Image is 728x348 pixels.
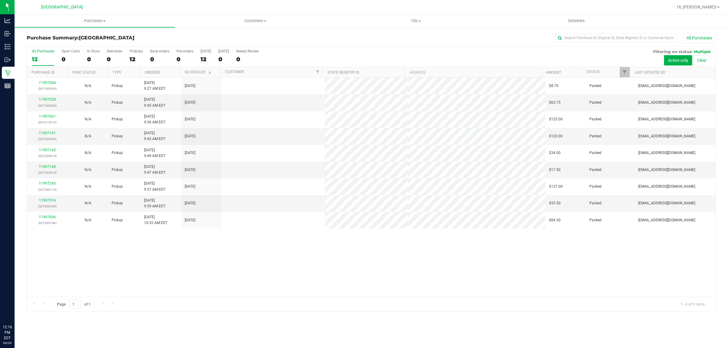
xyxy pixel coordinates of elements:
span: 1 - 9 of 9 items [676,299,709,309]
input: Search Purchase ID, Original ID, State Registry ID or Customer Name... [555,33,676,42]
a: Filter [620,67,630,77]
span: [EMAIL_ADDRESS][DOMAIN_NAME] [638,167,695,173]
span: [EMAIL_ADDRESS][DOMAIN_NAME] [638,150,695,156]
a: State Registry ID [328,70,359,75]
span: [DATE] [185,133,195,139]
span: Pickup [112,150,123,156]
button: N/A [85,167,91,173]
span: [EMAIL_ADDRESS][DOMAIN_NAME] [638,116,695,122]
p: (327199362) [31,103,64,109]
span: $8.75 [549,83,558,89]
inline-svg: Outbound [5,57,11,63]
span: [DATE] 9:45 AM EDT [144,97,165,108]
span: [DATE] [185,200,195,206]
span: Packed [589,116,602,122]
span: Multiple [694,49,711,54]
div: Pre-orders [177,49,193,53]
div: PickUps [130,49,143,53]
div: In Store [87,49,99,53]
span: $63.75 [549,100,561,105]
span: Pickup [112,83,123,89]
button: N/A [85,200,91,206]
span: [DATE] [185,83,195,89]
a: Purchase ID [32,70,55,75]
div: 0 [177,56,193,63]
button: All Purchases [682,33,716,43]
span: Tills [336,18,496,24]
p: (327214013) [31,119,64,125]
p: (327242615) [31,170,64,176]
span: $120.00 [549,133,563,139]
inline-svg: Inventory [5,44,11,50]
span: Not Applicable [85,201,91,205]
span: [EMAIL_ADDRESS][DOMAIN_NAME] [638,100,695,105]
div: [DATE] [201,49,211,53]
a: Purchases [15,15,175,27]
div: 0 [236,56,259,63]
p: (327239674) [31,153,64,159]
button: N/A [85,83,91,89]
span: [DATE] 9:47 AM EDT [144,164,165,176]
span: [DATE] [185,184,195,189]
span: Pickup [112,116,123,122]
p: (327269748) [31,220,64,226]
a: Filter [312,67,322,77]
span: Pickup [112,217,123,223]
div: Back-orders [150,49,169,53]
span: [GEOGRAPHIC_DATA] [41,5,83,10]
span: Packed [589,133,602,139]
button: N/A [85,217,91,223]
span: [DATE] 9:27 AM EDT [144,80,165,92]
span: Pickup [112,184,123,189]
span: $84.50 [549,217,561,223]
button: Active only [664,55,692,65]
span: $17.50 [549,167,561,173]
span: Customers [175,18,335,24]
div: 12 [130,56,143,63]
inline-svg: Reports [5,83,11,89]
p: (327239650) [31,136,64,142]
span: Hi, [PERSON_NAME]! [677,5,716,9]
button: N/A [85,100,91,105]
a: 11997004 [39,81,56,85]
p: (327185269) [31,86,64,92]
a: 11997028 [39,97,56,102]
span: [DATE] [185,217,195,223]
span: [DATE] [185,150,195,156]
span: [DATE] 9:44 AM EDT [144,147,165,159]
span: Pickup [112,100,123,105]
span: $34.00 [549,150,561,156]
a: Amount [546,70,561,75]
p: 09/24 [3,341,12,345]
span: Purchases [15,18,175,24]
a: 11997243 [39,181,56,186]
span: Not Applicable [85,134,91,138]
a: Sync Status [72,70,96,75]
a: 11997696 [39,215,56,219]
inline-svg: Inbound [5,31,11,37]
span: [GEOGRAPHIC_DATA] [79,35,134,41]
span: Packed [589,217,602,223]
input: 1 [69,299,80,309]
span: Packed [589,100,602,105]
span: Pickup [112,167,123,173]
a: 11997168 [39,165,56,169]
p: (327248113) [31,187,64,192]
span: [EMAIL_ADDRESS][DOMAIN_NAME] [638,184,695,189]
p: 12:16 PM EDT [3,324,12,341]
span: [EMAIL_ADDRESS][DOMAIN_NAME] [638,83,695,89]
span: Page of 1 [52,299,96,309]
h3: Purchase Summary: [27,35,256,41]
span: [DATE] [185,116,195,122]
span: Filtering on status: [653,49,693,54]
span: Pickup [112,133,123,139]
span: [DATE] 9:59 AM EDT [144,198,165,209]
a: 11997142 [39,148,56,152]
a: Ordered [145,70,160,75]
a: Last Updated By [635,70,665,75]
span: $125.00 [549,116,563,122]
div: Needs Review [236,49,259,53]
a: 11997061 [39,114,56,119]
div: 0 [107,56,122,63]
th: Address [405,67,541,78]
